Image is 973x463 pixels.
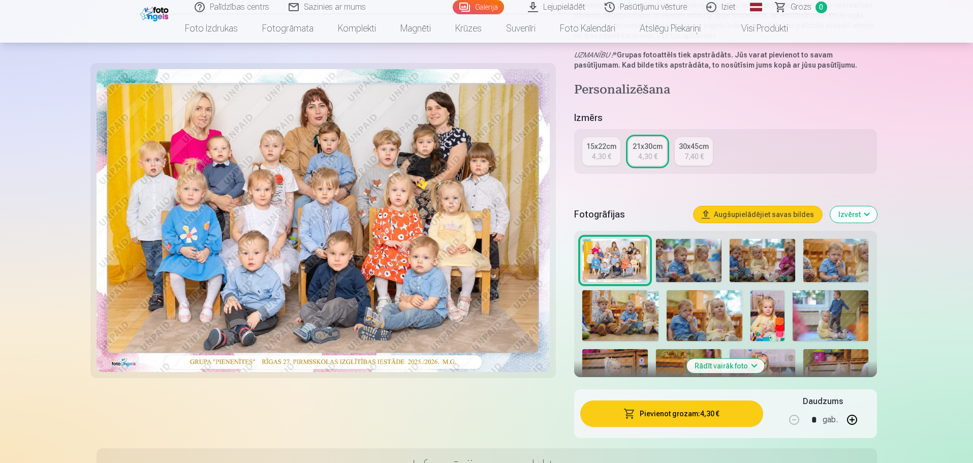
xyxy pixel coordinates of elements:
[574,51,857,69] strong: Grupas fotoattēls tiek apstrādāts. Jūs varat pievienot to savam pasūtījumam. Kad bilde tiks apstr...
[803,395,843,408] h5: Daudzums
[574,111,876,125] h5: Izmērs
[694,206,822,223] button: Augšupielādējiet savas bildes
[627,14,713,43] a: Atslēgu piekariņi
[494,14,548,43] a: Suvenīri
[679,141,709,151] div: 30x45cm
[140,4,171,21] img: /fa1
[675,137,713,166] a: 30x45cm7,40 €
[638,151,657,162] div: 4,30 €
[574,82,876,99] h4: Personalizēšana
[815,2,827,13] span: 0
[586,141,616,151] div: 15x22cm
[443,14,494,43] a: Krūzes
[326,14,388,43] a: Komplekti
[629,137,667,166] a: 21x30cm4,30 €
[791,1,811,13] span: Grozs
[830,206,877,223] button: Izvērst
[686,359,764,373] button: Rādīt vairāk foto
[582,137,620,166] a: 15x22cm4,30 €
[633,141,663,151] div: 21x30cm
[173,14,250,43] a: Foto izdrukas
[388,14,443,43] a: Magnēti
[548,14,627,43] a: Foto kalendāri
[823,408,838,432] div: gab.
[592,151,611,162] div: 4,30 €
[574,207,685,222] h5: Fotogrāfijas
[713,14,800,43] a: Visi produkti
[574,51,613,59] em: UZMANĪBU !
[580,400,763,427] button: Pievienot grozam:4,30 €
[684,151,704,162] div: 7,40 €
[250,14,326,43] a: Fotogrāmata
